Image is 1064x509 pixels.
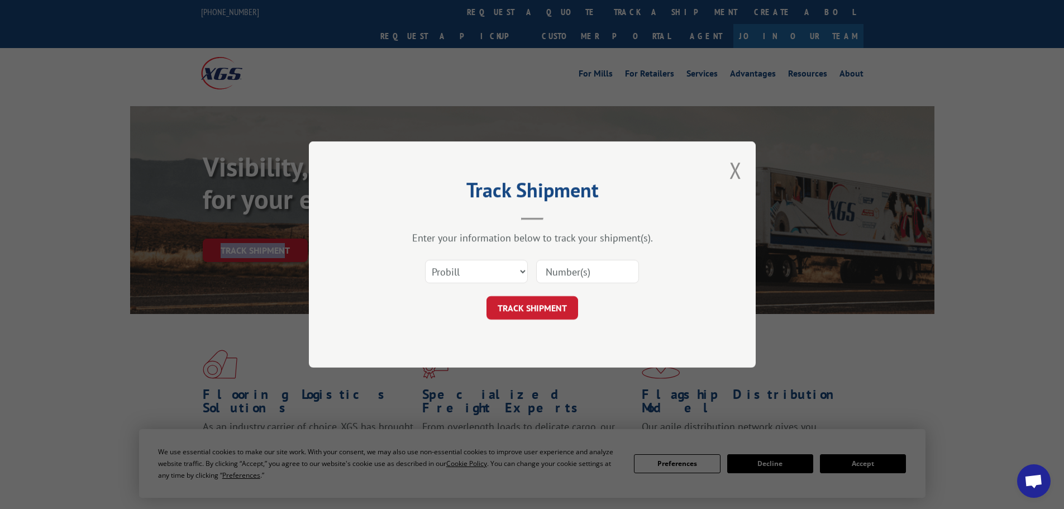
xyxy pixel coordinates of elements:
[536,260,639,283] input: Number(s)
[1017,464,1051,498] div: Open chat
[729,155,742,185] button: Close modal
[365,182,700,203] h2: Track Shipment
[486,296,578,320] button: TRACK SHIPMENT
[365,231,700,244] div: Enter your information below to track your shipment(s).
